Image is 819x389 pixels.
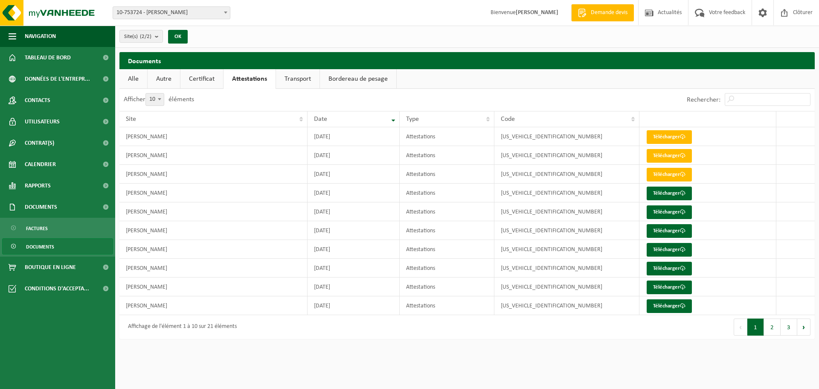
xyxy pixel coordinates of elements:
[119,202,308,221] td: [PERSON_NAME]
[25,257,76,278] span: Boutique en ligne
[148,69,180,89] a: Autre
[647,205,692,219] a: Télécharger
[119,259,308,278] td: [PERSON_NAME]
[308,202,400,221] td: [DATE]
[647,262,692,275] a: Télécharger
[406,116,419,123] span: Type
[119,184,308,202] td: [PERSON_NAME]
[126,116,136,123] span: Site
[119,69,147,89] a: Alle
[140,34,151,39] count: (2/2)
[308,259,400,278] td: [DATE]
[494,127,639,146] td: [US_VEHICLE_IDENTIFICATION_NUMBER]
[647,224,692,238] a: Télécharger
[494,259,639,278] td: [US_VEHICLE_IDENTIFICATION_NUMBER]
[119,221,308,240] td: [PERSON_NAME]
[308,165,400,184] td: [DATE]
[647,243,692,257] a: Télécharger
[314,116,327,123] span: Date
[25,175,51,196] span: Rapports
[647,130,692,144] a: Télécharger
[308,146,400,165] td: [DATE]
[146,94,164,105] span: 10
[119,278,308,296] td: [PERSON_NAME]
[687,97,720,103] label: Rechercher:
[25,278,89,299] span: Conditions d'accepta...
[647,187,692,200] a: Télécharger
[747,319,764,336] button: 1
[647,299,692,313] a: Télécharger
[26,239,54,255] span: Documents
[25,26,56,47] span: Navigation
[308,278,400,296] td: [DATE]
[400,202,494,221] td: Attestations
[25,90,50,111] span: Contacts
[124,319,237,335] div: Affichage de l'élément 1 à 10 sur 21 éléments
[180,69,223,89] a: Certificat
[119,296,308,315] td: [PERSON_NAME]
[308,127,400,146] td: [DATE]
[124,96,194,103] label: Afficher éléments
[2,238,113,254] a: Documents
[400,259,494,278] td: Attestations
[647,281,692,294] a: Télécharger
[647,149,692,163] a: Télécharger
[494,146,639,165] td: [US_VEHICLE_IDENTIFICATION_NUMBER]
[400,296,494,315] td: Attestations
[734,319,747,336] button: Previous
[308,296,400,315] td: [DATE]
[494,165,639,184] td: [US_VEHICLE_IDENTIFICATION_NUMBER]
[119,127,308,146] td: [PERSON_NAME]
[400,184,494,202] td: Attestations
[119,52,815,69] h2: Documents
[797,319,810,336] button: Next
[119,30,163,43] button: Site(s)(2/2)
[494,296,639,315] td: [US_VEHICLE_IDENTIFICATION_NUMBER]
[25,47,71,68] span: Tableau de bord
[308,240,400,259] td: [DATE]
[308,184,400,202] td: [DATE]
[516,9,558,16] strong: [PERSON_NAME]
[25,154,56,175] span: Calendrier
[571,4,634,21] a: Demande devis
[589,9,630,17] span: Demande devis
[400,127,494,146] td: Attestations
[224,69,276,89] a: Attestations
[25,68,90,90] span: Données de l'entrepr...
[168,30,188,44] button: OK
[308,221,400,240] td: [DATE]
[119,165,308,184] td: [PERSON_NAME]
[113,6,230,19] span: 10-753724 - HAZARD ARNAUD SRL - PECQ
[494,240,639,259] td: [US_VEHICLE_IDENTIFICATION_NUMBER]
[501,116,515,123] span: Code
[276,69,319,89] a: Transport
[400,278,494,296] td: Attestations
[119,240,308,259] td: [PERSON_NAME]
[647,168,692,181] a: Télécharger
[781,319,797,336] button: 3
[25,196,57,218] span: Documents
[119,146,308,165] td: [PERSON_NAME]
[124,30,151,43] span: Site(s)
[113,7,230,19] span: 10-753724 - HAZARD ARNAUD SRL - PECQ
[25,132,54,154] span: Contrat(s)
[25,111,60,132] span: Utilisateurs
[764,319,781,336] button: 2
[494,184,639,202] td: [US_VEHICLE_IDENTIFICATION_NUMBER]
[320,69,396,89] a: Bordereau de pesage
[400,221,494,240] td: Attestations
[2,220,113,236] a: Factures
[494,202,639,221] td: [US_VEHICLE_IDENTIFICATION_NUMBER]
[494,221,639,240] td: [US_VEHICLE_IDENTIFICATION_NUMBER]
[400,240,494,259] td: Attestations
[145,93,164,106] span: 10
[26,220,48,237] span: Factures
[494,278,639,296] td: [US_VEHICLE_IDENTIFICATION_NUMBER]
[400,146,494,165] td: Attestations
[400,165,494,184] td: Attestations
